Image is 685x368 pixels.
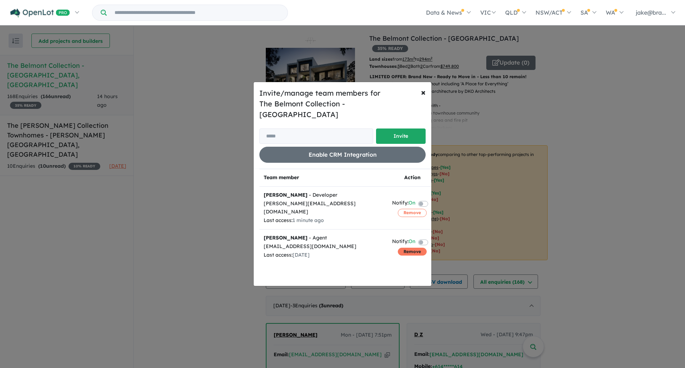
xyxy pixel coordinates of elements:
[10,9,70,17] img: Openlot PRO Logo White
[398,209,427,217] button: Remove
[388,169,437,187] th: Action
[398,248,427,256] button: Remove
[259,88,426,120] h5: Invite/manage team members for The Belmont Collection - [GEOGRAPHIC_DATA]
[636,9,666,16] span: jake@bra...
[409,237,415,247] span: On
[264,200,384,217] div: [PERSON_NAME][EMAIL_ADDRESS][DOMAIN_NAME]
[264,234,384,242] div: - Agent
[264,216,384,225] div: Last access:
[293,252,310,258] span: [DATE]
[264,235,308,241] strong: [PERSON_NAME]
[421,87,426,97] span: ×
[409,199,415,208] span: On
[392,199,415,208] div: Notify:
[259,147,426,163] button: Enable CRM Integration
[264,251,384,259] div: Last access:
[392,237,415,247] div: Notify:
[264,192,308,198] strong: [PERSON_NAME]
[264,242,384,251] div: [EMAIL_ADDRESS][DOMAIN_NAME]
[264,191,384,200] div: - Developer
[259,169,388,187] th: Team member
[293,217,324,223] span: 1 minute ago
[376,128,426,144] button: Invite
[108,5,286,20] input: Try estate name, suburb, builder or developer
